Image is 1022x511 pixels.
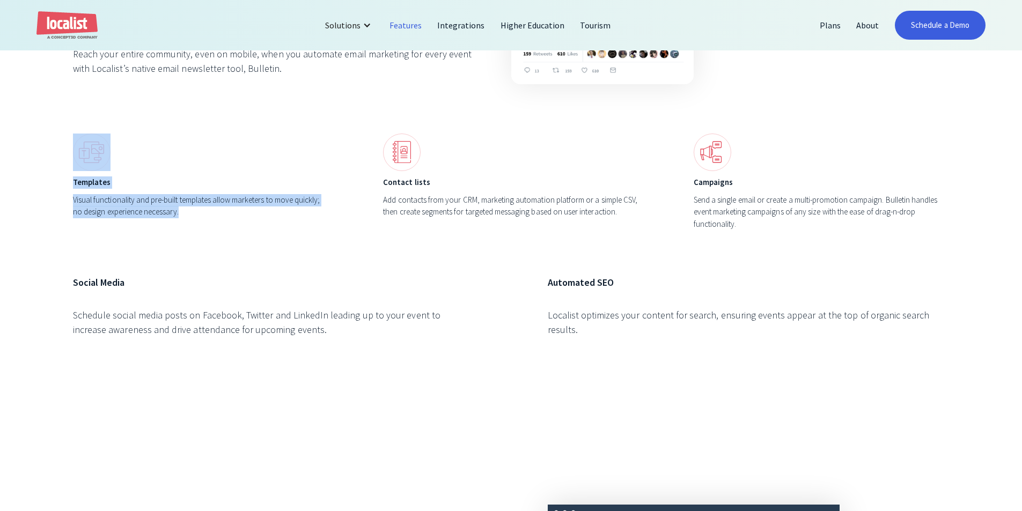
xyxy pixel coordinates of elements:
[383,176,638,189] h6: Contact lists
[548,275,949,290] h6: Automated SEO
[317,12,382,38] div: Solutions
[383,194,638,218] div: Add contacts from your CRM, marketing automation platform or a simple CSV, then create segments f...
[694,176,949,189] h6: Campaigns
[572,12,619,38] a: Tourism
[548,308,949,337] div: Localist optimizes your content for search, ensuring events appear at the top of organic search r...
[325,19,361,32] div: Solutions
[849,12,887,38] a: About
[493,12,573,38] a: Higher Education
[694,194,949,231] div: Send a single email or create a multi-promotion campaign. Bulletin handles event marketing campai...
[73,176,328,189] h6: Templates
[430,12,492,38] a: Integrations
[73,275,474,290] h6: Social Media
[73,194,328,218] div: Visual functionality and pre-built templates allow marketers to move quickly; no design experienc...
[73,308,474,337] div: Schedule social media posts on Facebook, Twitter and LinkedIn leading up to your event to increas...
[36,11,98,40] a: home
[895,11,986,40] a: Schedule a Demo
[73,47,474,76] div: Reach your entire community, even on mobile, when you automate email marketing for every event wi...
[382,12,430,38] a: Features
[812,12,849,38] a: Plans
